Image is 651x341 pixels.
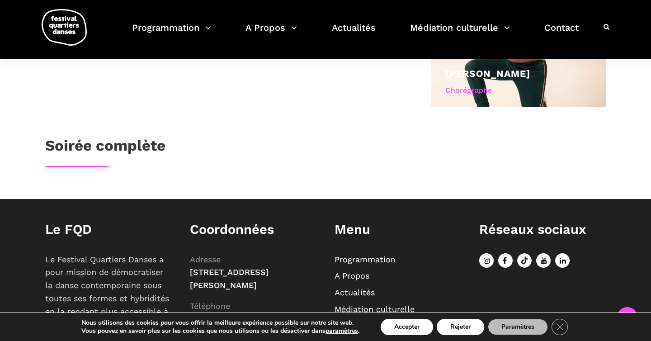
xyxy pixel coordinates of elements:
[332,20,376,47] a: Actualités
[45,253,172,332] p: Le Festival Quartiers Danses a pour mission de démocratiser la danse contemporaine sous toutes se...
[381,319,433,335] button: Accepter
[245,20,297,47] a: A Propos
[445,68,530,79] a: [PERSON_NAME]
[335,255,396,264] a: Programmation
[81,319,359,327] p: Nous utilisons des cookies pour vous offrir la meilleure expérience possible sur notre site web.
[190,255,221,264] span: Adresse
[544,20,579,47] a: Contact
[488,319,548,335] button: Paramètres
[325,327,358,335] button: paramètres
[132,20,211,47] a: Programmation
[437,319,484,335] button: Rejeter
[410,20,510,47] a: Médiation culturelle
[45,137,165,159] h3: Soirée complète
[335,222,461,237] h1: Menu
[190,267,269,290] span: [STREET_ADDRESS][PERSON_NAME]
[335,271,369,280] a: A Propos
[335,288,375,297] a: Actualités
[190,222,316,237] h1: Coordonnées
[335,304,415,314] a: Médiation culturelle
[190,301,230,311] span: Téléphone
[42,9,87,46] img: logo-fqd-med
[81,327,359,335] p: Vous pouvez en savoir plus sur les cookies que nous utilisons ou les désactiver dans .
[552,319,568,335] button: Close GDPR Cookie Banner
[479,222,606,237] h1: Réseaux sociaux
[445,85,591,96] div: Chorégraphe
[45,222,172,237] h1: Le FQD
